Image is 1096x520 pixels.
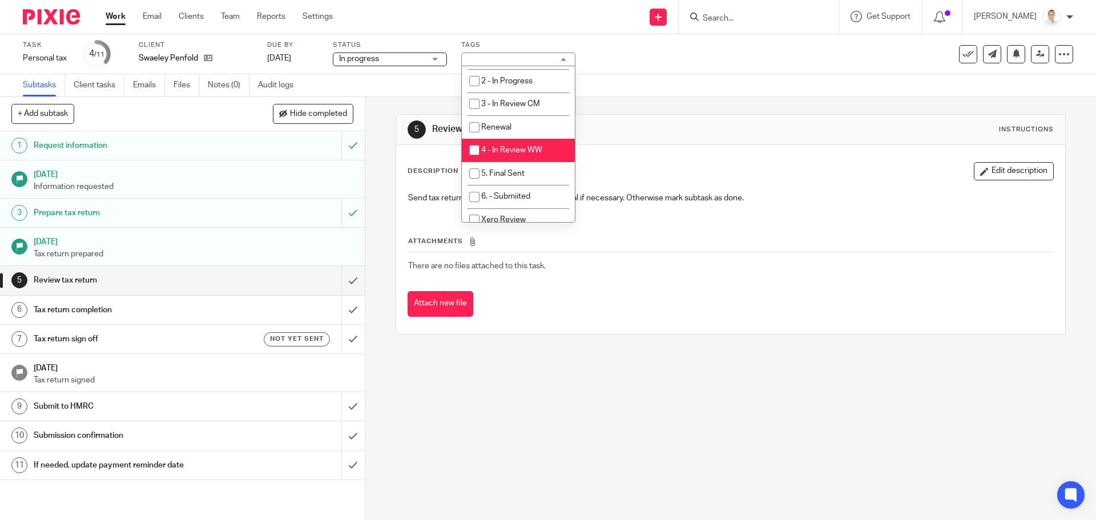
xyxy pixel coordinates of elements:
[106,11,126,22] a: Work
[34,330,231,348] h1: Tax return sign off
[34,181,353,192] p: Information requested
[432,123,755,135] h1: Review tax return
[23,53,68,64] div: Personal tax
[408,192,1053,204] p: Send tax return to client for review and approval if necessary. Otherwise mark subtask as done.
[290,110,347,119] span: Hide completed
[702,14,804,24] input: Search
[481,146,542,154] span: 4 - In Review WW
[303,11,333,22] a: Settings
[143,11,162,22] a: Email
[34,427,231,444] h1: Submission confirmation
[974,11,1037,22] p: [PERSON_NAME]
[267,41,319,50] label: Due by
[139,41,253,50] label: Client
[481,216,526,224] span: Xero Review
[257,11,285,22] a: Reports
[11,428,27,444] div: 10
[34,360,353,374] h1: [DATE]
[34,272,231,289] h1: Review tax return
[11,104,74,123] button: + Add subtask
[208,74,249,96] a: Notes (0)
[139,53,198,64] p: Swaeley Penfold
[34,248,353,260] p: Tax return prepared
[133,74,165,96] a: Emails
[34,233,353,248] h1: [DATE]
[89,47,104,61] div: 4
[408,167,458,176] p: Description
[273,104,353,123] button: Hide completed
[461,41,575,50] label: Tags
[408,120,426,139] div: 5
[23,9,80,25] img: Pixie
[11,331,27,347] div: 7
[270,334,324,344] span: Not yet sent
[408,238,463,244] span: Attachments
[94,51,104,58] small: /11
[11,302,27,318] div: 6
[481,192,530,200] span: 6. - Submiited
[34,166,353,180] h1: [DATE]
[34,204,231,221] h1: Prepare tax return
[408,291,473,317] button: Attach new file
[11,138,27,154] div: 1
[481,100,540,108] span: 3 - In Review CM
[11,205,27,221] div: 3
[34,137,231,154] h1: Request information
[267,54,291,62] span: [DATE]
[481,77,533,85] span: 2 - In Progress
[34,398,231,415] h1: Submit to HMRC
[333,41,447,50] label: Status
[408,262,546,270] span: There are no files attached to this task.
[23,41,68,50] label: Task
[34,301,231,319] h1: Tax return completion
[481,170,525,178] span: 5. Final Sent
[11,272,27,288] div: 5
[74,74,124,96] a: Client tasks
[23,74,65,96] a: Subtasks
[34,457,231,474] h1: If needed, update payment reminder date
[339,55,379,63] span: In progress
[179,11,204,22] a: Clients
[221,11,240,22] a: Team
[174,74,199,96] a: Files
[974,162,1054,180] button: Edit description
[867,13,910,21] span: Get Support
[11,457,27,473] div: 11
[34,374,353,386] p: Tax return signed
[481,123,511,131] span: Renewal
[999,125,1054,134] div: Instructions
[258,74,302,96] a: Audit logs
[11,398,27,414] div: 9
[1042,8,1061,26] img: accounting-firm-kent-will-wood-e1602855177279.jpg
